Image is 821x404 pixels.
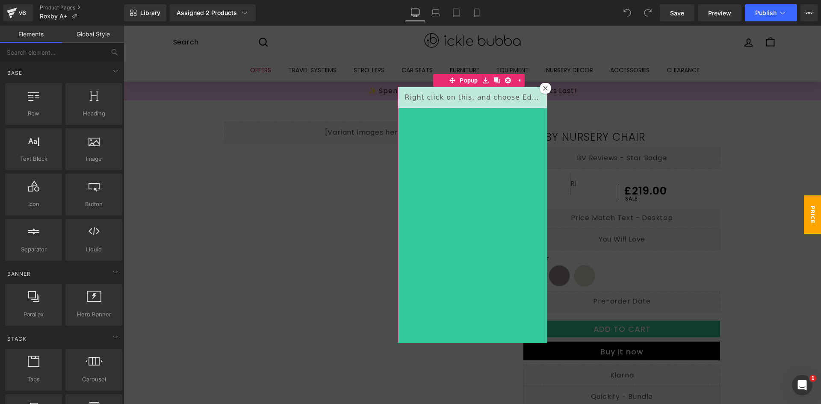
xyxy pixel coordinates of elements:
span: Image [68,154,120,163]
a: New Library [124,4,166,21]
a: Tablet [446,4,467,21]
span: Text Block [8,154,59,163]
a: v6 [3,4,33,21]
a: Save module [357,48,368,61]
a: Global Style [62,26,124,43]
span: Stack [6,335,27,343]
a: Expand / Collapse [390,48,401,61]
div: Assigned 2 Products [177,9,249,17]
span: Popup [334,48,357,61]
span: Heading [68,109,120,118]
a: Laptop [425,4,446,21]
a: Clone Module [368,48,379,61]
span: Liquid [68,245,120,254]
button: More [800,4,818,21]
span: Preview [708,9,731,18]
span: Button [68,200,120,209]
span: Tabs [8,375,59,384]
div: v6 [17,7,28,18]
a: Mobile [467,4,487,21]
span: Icon [8,200,59,209]
a: Preview [698,4,741,21]
a: Delete Module [379,48,390,61]
span: Base [6,69,23,77]
a: Desktop [405,4,425,21]
button: Redo [639,4,656,21]
span: Library [140,9,160,17]
button: Publish [745,4,797,21]
span: Publish [755,9,777,16]
a: Product Pages [40,4,124,11]
span: Hero Banner [68,310,120,319]
span: Separator [8,245,59,254]
span: Price Promise [663,170,697,208]
span: Roxby A+ [40,13,68,20]
button: Undo [619,4,636,21]
span: Banner [6,270,32,278]
span: 1 [809,375,816,382]
span: Row [8,109,59,118]
span: Parallax [8,310,59,319]
span: Save [670,9,684,18]
span: Carousel [68,375,120,384]
iframe: Intercom live chat [792,375,812,395]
